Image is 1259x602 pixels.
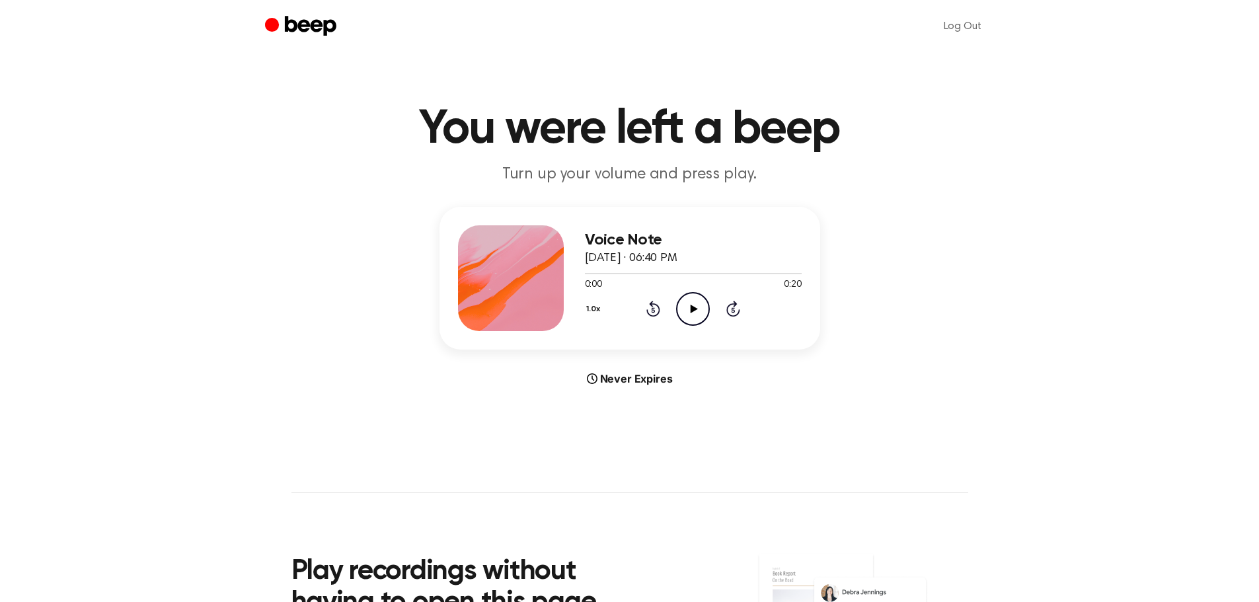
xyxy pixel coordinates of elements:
[784,278,801,292] span: 0:20
[585,298,605,320] button: 1.0x
[265,14,340,40] a: Beep
[291,106,968,153] h1: You were left a beep
[931,11,995,42] a: Log Out
[585,278,602,292] span: 0:00
[585,252,677,264] span: [DATE] · 06:40 PM
[376,164,884,186] p: Turn up your volume and press play.
[439,371,820,387] div: Never Expires
[585,231,802,249] h3: Voice Note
